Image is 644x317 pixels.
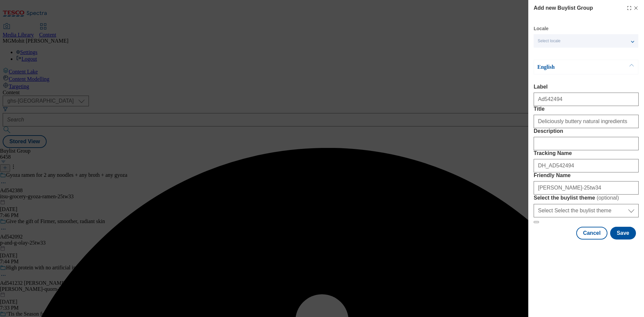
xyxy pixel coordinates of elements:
[537,64,608,70] p: English
[534,128,639,134] label: Description
[534,181,639,195] input: Enter Friendly Name
[576,227,607,240] button: Cancel
[538,39,560,44] span: Select locale
[534,84,639,90] label: Label
[534,4,593,12] h4: Add new Buylist Group
[534,195,639,201] label: Select the buylist theme
[534,106,639,112] label: Title
[534,150,639,156] label: Tracking Name
[534,27,548,31] label: Locale
[534,93,639,106] input: Enter Label
[534,172,639,178] label: Friendly Name
[597,195,619,201] span: ( optional )
[534,159,639,172] input: Enter Tracking Name
[534,137,639,150] input: Enter Description
[534,34,638,48] button: Select locale
[610,227,636,240] button: Save
[534,115,639,128] input: Enter Title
